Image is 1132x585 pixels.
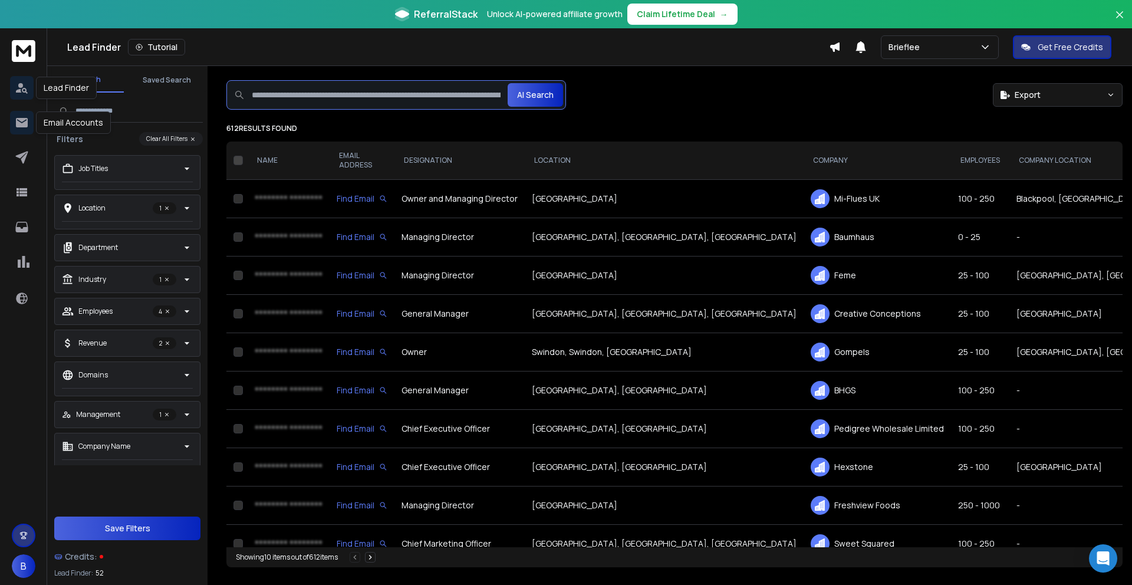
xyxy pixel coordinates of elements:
[54,545,200,568] a: Credits:
[811,381,944,400] div: BHGS
[78,243,118,252] p: Department
[811,534,944,553] div: Sweet Squared
[248,142,330,180] th: NAME
[720,8,728,20] span: →
[78,275,106,284] p: Industry
[525,333,804,372] td: Swindon, Swindon, [GEOGRAPHIC_DATA]
[96,568,104,578] span: 52
[951,333,1009,372] td: 25 - 100
[337,270,387,281] div: Find Email
[951,448,1009,487] td: 25 - 100
[1013,35,1111,59] button: Get Free Credits
[12,554,35,578] button: B
[78,370,108,380] p: Domains
[811,419,944,438] div: Pedigree Wholesale Limited
[153,305,176,317] p: 4
[337,499,387,511] div: Find Email
[811,189,944,208] div: Mi-Flues UK
[337,384,387,396] div: Find Email
[65,551,97,563] span: Credits:
[394,448,525,487] td: Chief Executive Officer
[525,372,804,410] td: [GEOGRAPHIC_DATA], [GEOGRAPHIC_DATA]
[337,193,387,205] div: Find Email
[36,77,97,99] div: Lead Finder
[394,180,525,218] td: Owner and Managing Director
[153,337,176,349] p: 2
[889,41,924,53] p: Brieflee
[951,180,1009,218] td: 100 - 250
[394,410,525,448] td: Chief Executive Officer
[337,538,387,550] div: Find Email
[394,487,525,525] td: Managing Director
[951,487,1009,525] td: 250 - 1000
[525,410,804,448] td: [GEOGRAPHIC_DATA], [GEOGRAPHIC_DATA]
[153,274,176,285] p: 1
[811,266,944,285] div: Feme
[337,423,387,435] div: Find Email
[394,525,525,563] td: Chief Marketing Officer
[951,257,1009,295] td: 25 - 100
[78,164,108,173] p: Job Titles
[52,133,88,145] h3: Filters
[627,4,738,25] button: Claim Lifetime Deal→
[525,525,804,563] td: [GEOGRAPHIC_DATA], [GEOGRAPHIC_DATA], [GEOGRAPHIC_DATA]
[525,257,804,295] td: [GEOGRAPHIC_DATA]
[951,295,1009,333] td: 25 - 100
[394,218,525,257] td: Managing Director
[951,218,1009,257] td: 0 - 25
[811,228,944,247] div: Baumhaus
[337,231,387,243] div: Find Email
[337,346,387,358] div: Find Email
[525,180,804,218] td: [GEOGRAPHIC_DATA]
[951,410,1009,448] td: 100 - 250
[487,8,623,20] p: Unlock AI-powered affiliate growth
[811,458,944,476] div: Hexstone
[525,448,804,487] td: [GEOGRAPHIC_DATA], [GEOGRAPHIC_DATA]
[525,295,804,333] td: [GEOGRAPHIC_DATA], [GEOGRAPHIC_DATA], [GEOGRAPHIC_DATA]
[1089,544,1117,573] div: Open Intercom Messenger
[52,68,124,93] button: Search
[330,142,394,180] th: EMAIL ADDRESS
[804,142,951,180] th: COMPANY
[78,442,130,451] p: Company Name
[394,142,525,180] th: DESIGNATION
[78,203,106,213] p: Location
[394,333,525,372] td: Owner
[525,142,804,180] th: LOCATION
[128,39,185,55] button: Tutorial
[78,307,113,316] p: Employees
[811,304,944,323] div: Creative Conceptions
[54,568,93,578] p: Lead Finder:
[153,409,176,420] p: 1
[153,202,176,214] p: 1
[394,257,525,295] td: Managing Director
[811,496,944,515] div: Freshview Foods
[951,142,1009,180] th: EMPLOYEES
[236,553,338,562] div: Showing 10 items out of 612 items
[76,410,120,419] p: Management
[394,295,525,333] td: General Manager
[337,308,387,320] div: Find Email
[1038,41,1103,53] p: Get Free Credits
[36,111,111,134] div: Email Accounts
[131,68,203,92] button: Saved Search
[139,132,203,146] button: Clear All Filters
[525,218,804,257] td: [GEOGRAPHIC_DATA], [GEOGRAPHIC_DATA], [GEOGRAPHIC_DATA]
[67,39,829,55] div: Lead Finder
[508,83,563,107] button: AI Search
[78,338,107,348] p: Revenue
[226,124,1123,133] p: 612 results found
[811,343,944,361] div: Gompels
[394,372,525,410] td: General Manager
[525,487,804,525] td: [GEOGRAPHIC_DATA]
[1015,89,1041,101] span: Export
[1112,7,1127,35] button: Close banner
[337,461,387,473] div: Find Email
[414,7,478,21] span: ReferralStack
[54,517,200,540] button: Save Filters
[951,372,1009,410] td: 100 - 250
[951,525,1009,563] td: 100 - 250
